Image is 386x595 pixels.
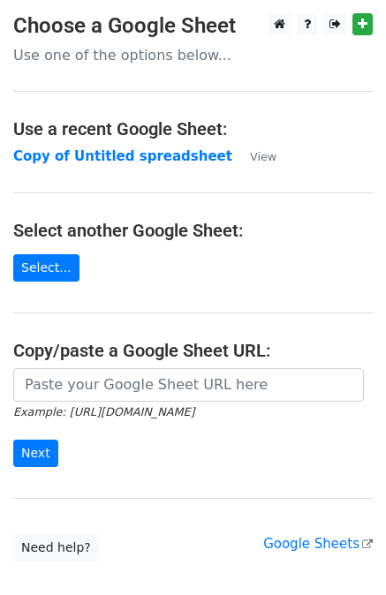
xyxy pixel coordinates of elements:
[13,118,373,139] h4: Use a recent Google Sheet:
[298,510,386,595] iframe: Chat Widget
[13,254,79,282] a: Select...
[232,148,276,164] a: View
[13,405,194,418] small: Example: [URL][DOMAIN_NAME]
[13,46,373,64] p: Use one of the options below...
[13,340,373,361] h4: Copy/paste a Google Sheet URL:
[13,148,232,164] a: Copy of Untitled spreadsheet
[13,13,373,39] h3: Choose a Google Sheet
[13,220,373,241] h4: Select another Google Sheet:
[13,368,364,402] input: Paste your Google Sheet URL here
[250,150,276,163] small: View
[13,440,58,467] input: Next
[263,536,373,552] a: Google Sheets
[13,534,99,561] a: Need help?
